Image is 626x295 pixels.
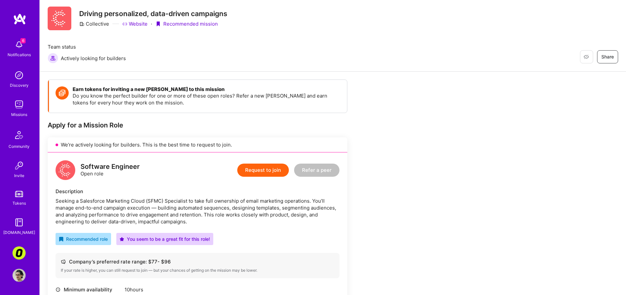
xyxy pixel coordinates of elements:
div: Notifications [8,51,31,58]
img: discovery [12,69,26,82]
i: icon CompanyGray [79,21,84,27]
div: Tokens [12,200,26,207]
div: Discovery [10,82,29,89]
img: Community [11,127,27,143]
img: logo [13,13,26,25]
i: icon PurpleStar [120,237,124,241]
h4: Earn tokens for inviting a new [PERSON_NAME] to this mission [73,86,340,92]
a: User Avatar [11,269,27,282]
i: icon EyeClosed [584,54,589,59]
div: Seeking a Salesforce Marketing Cloud (SFMC) Specialist to take full ownership of email marketing ... [56,197,339,225]
i: icon Cash [61,259,66,264]
div: Apply for a Mission Role [48,121,347,129]
img: Invite [12,159,26,172]
div: Recommended mission [155,20,218,27]
img: Company Logo [48,7,71,30]
div: · [151,20,152,27]
div: Minimum availability [56,286,121,293]
i: icon Clock [56,287,60,292]
span: 6 [20,38,26,43]
div: Open role [81,163,140,177]
div: Collective [79,20,109,27]
span: Actively looking for builders [61,55,126,62]
img: logo [56,160,75,180]
div: You seem to be a great fit for this role! [120,236,210,242]
div: Company’s preferred rate range: $ 77 - $ 96 [61,258,334,265]
div: Software Engineer [81,163,140,170]
button: Refer a peer [294,164,339,177]
img: guide book [12,216,26,229]
a: Corner3: Building an AI User Researcher [11,246,27,260]
img: Corner3: Building an AI User Researcher [12,246,26,260]
div: [DOMAIN_NAME] [3,229,35,236]
img: tokens [15,191,23,197]
img: teamwork [12,98,26,111]
button: Share [597,50,618,63]
i: icon RecommendedBadge [59,237,63,241]
img: bell [12,38,26,51]
div: 10 hours [125,286,213,293]
div: Recommended role [59,236,108,242]
img: User Avatar [12,269,26,282]
p: Do you know the perfect builder for one or more of these open roles? Refer a new [PERSON_NAME] an... [73,92,340,106]
div: Community [9,143,30,150]
i: icon PurpleRibbon [155,21,161,27]
img: Actively looking for builders [48,53,58,63]
div: If your rate is higher, you can still request to join — but your chances of getting on the missio... [61,268,334,273]
div: We’re actively looking for builders. This is the best time to request to join. [48,137,347,152]
div: Description [56,188,339,195]
h3: Driving personalized, data-driven campaigns [79,10,227,18]
a: Website [122,20,148,27]
div: Invite [14,172,24,179]
button: Request to join [237,164,289,177]
div: Missions [11,111,27,118]
span: Share [601,54,614,60]
span: Team status [48,43,126,50]
img: Token icon [56,86,69,100]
